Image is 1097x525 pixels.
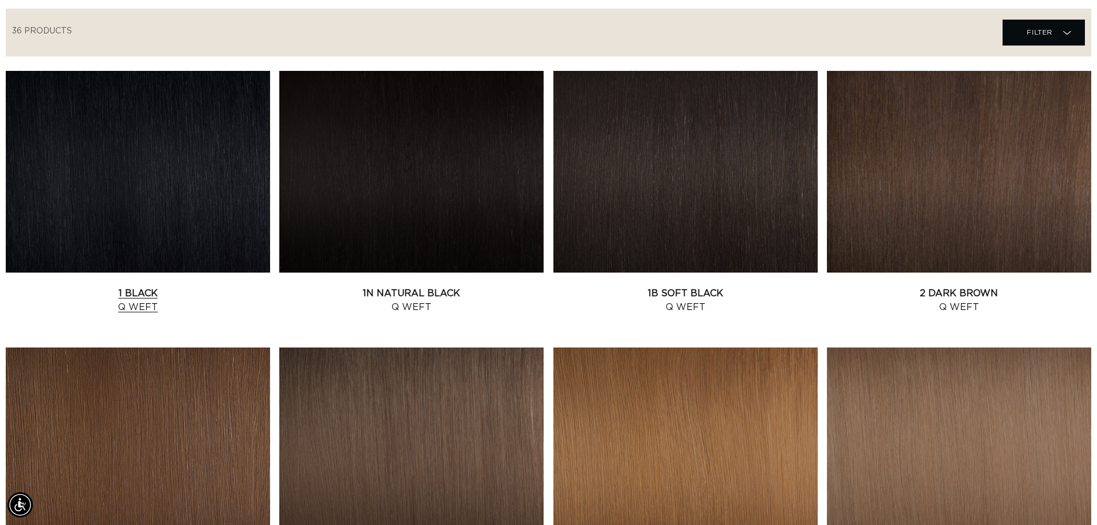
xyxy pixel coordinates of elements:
[553,286,818,314] a: 1B Soft Black Q Weft
[1027,21,1053,43] span: Filter
[827,286,1091,314] a: 2 Dark Brown Q Weft
[7,492,33,518] div: Accessibility Menu
[279,286,544,314] a: 1N Natural Black Q Weft
[1003,20,1085,46] summary: Filter
[12,27,72,35] span: 36 products
[6,286,270,314] a: 1 Black Q Weft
